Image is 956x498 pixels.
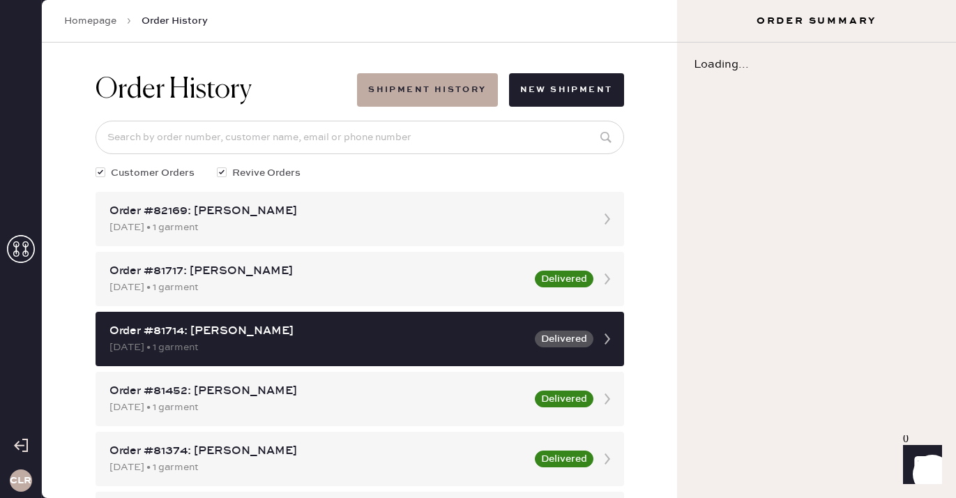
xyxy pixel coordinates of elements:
[96,73,252,107] h1: Order History
[109,220,585,235] div: [DATE] • 1 garment
[109,323,526,340] div: Order #81714: [PERSON_NAME]
[10,476,31,485] h3: CLR
[535,391,593,407] button: Delivered
[109,400,526,415] div: [DATE] • 1 garment
[142,14,208,28] span: Order History
[535,271,593,287] button: Delivered
[509,73,624,107] button: New Shipment
[64,14,116,28] a: Homepage
[677,43,956,87] div: Loading...
[111,165,195,181] span: Customer Orders
[109,460,526,475] div: [DATE] • 1 garment
[109,443,526,460] div: Order #81374: [PERSON_NAME]
[535,331,593,347] button: Delivered
[109,203,585,220] div: Order #82169: [PERSON_NAME]
[109,280,526,295] div: [DATE] • 1 garment
[109,383,526,400] div: Order #81452: [PERSON_NAME]
[890,435,950,495] iframe: Front Chat
[109,263,526,280] div: Order #81717: [PERSON_NAME]
[535,451,593,467] button: Delivered
[96,121,624,154] input: Search by order number, customer name, email or phone number
[677,14,956,28] h3: Order Summary
[357,73,497,107] button: Shipment History
[109,340,526,355] div: [DATE] • 1 garment
[232,165,301,181] span: Revive Orders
